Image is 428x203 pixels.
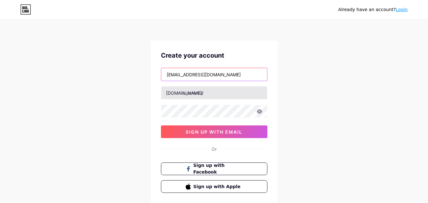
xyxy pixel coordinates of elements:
div: Or [212,146,217,152]
div: Create your account [161,51,267,60]
a: Login [396,7,408,12]
span: Sign up with Apple [193,183,242,190]
div: Already have an account? [338,6,408,13]
div: [DOMAIN_NAME]/ [166,90,203,96]
input: username [161,86,267,99]
span: sign up with email [186,129,242,135]
button: Sign up with Facebook [161,162,267,175]
button: sign up with email [161,125,267,138]
input: Email [161,68,267,81]
span: Sign up with Facebook [193,162,242,175]
button: Sign up with Apple [161,180,267,193]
